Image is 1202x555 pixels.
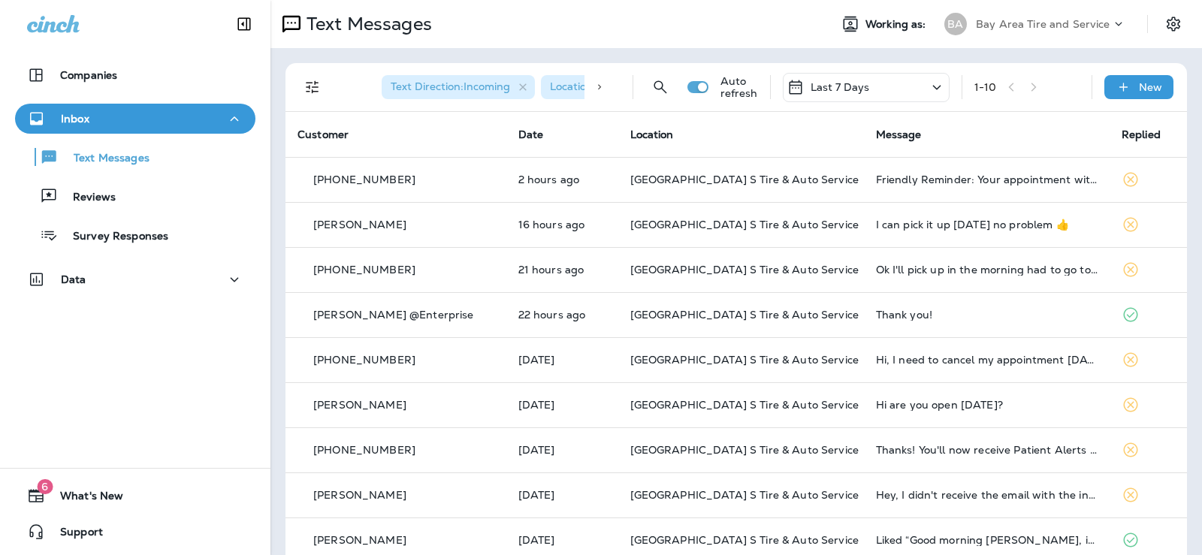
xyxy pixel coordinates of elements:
div: Thanks! You'll now receive Patient Alerts from Privia Health. Msg&data rates may apply. Txt HELP ... [876,444,1098,456]
button: Reviews [15,180,255,212]
button: Settings [1160,11,1187,38]
button: Text Messages [15,141,255,173]
span: Date [518,128,544,141]
p: Sep 5, 2025 09:49 AM [518,444,606,456]
p: Reviews [58,191,116,205]
span: [GEOGRAPHIC_DATA] S Tire & Auto Service [630,218,859,231]
p: [PERSON_NAME] [313,399,406,411]
button: Inbox [15,104,255,134]
p: [PERSON_NAME] @Enterprise [313,309,474,321]
div: Text Direction:Incoming [382,75,535,99]
p: [PERSON_NAME] [313,219,406,231]
p: Data [61,273,86,285]
p: Sep 3, 2025 08:07 AM [518,534,606,546]
span: Replied [1122,128,1161,141]
div: Hi, I need to cancel my appointment today at 8am for the RAV4 under Mirna Rivas. Sorry for late n... [876,354,1098,366]
p: Text Messages [300,13,432,35]
p: Sep 8, 2025 01:03 PM [518,264,606,276]
p: Sep 3, 2025 11:12 AM [518,489,606,501]
span: Support [45,526,103,544]
span: [GEOGRAPHIC_DATA] S Tire & Auto Service [630,398,859,412]
div: Hi are you open today? [876,399,1098,411]
button: Companies [15,60,255,90]
p: New [1139,81,1162,93]
span: Location : [GEOGRAPHIC_DATA] S Tire & Auto Service [550,80,820,93]
span: [GEOGRAPHIC_DATA] S Tire & Auto Service [630,263,859,276]
span: Working as: [865,18,929,31]
span: 6 [37,479,53,494]
div: Location:[GEOGRAPHIC_DATA] S Tire & Auto Service [541,75,811,99]
p: [PHONE_NUMBER] [313,173,415,186]
span: [GEOGRAPHIC_DATA] S Tire & Auto Service [630,533,859,547]
p: [PHONE_NUMBER] [313,264,415,276]
p: Auto refresh [720,75,758,99]
p: Sep 8, 2025 07:42 AM [518,354,606,366]
button: Search Messages [645,72,675,102]
span: [GEOGRAPHIC_DATA] S Tire & Auto Service [630,173,859,186]
span: Text Direction : Incoming [391,80,510,93]
p: [PHONE_NUMBER] [313,444,415,456]
p: Inbox [61,113,89,125]
button: Filters [297,72,328,102]
p: Sep 8, 2025 06:01 PM [518,219,606,231]
p: Text Messages [59,152,149,166]
div: BA [944,13,967,35]
div: I can pick it up tomorrow no problem 👍 [876,219,1098,231]
button: Data [15,264,255,294]
span: [GEOGRAPHIC_DATA] S Tire & Auto Service [630,488,859,502]
button: 6What's New [15,481,255,511]
span: [GEOGRAPHIC_DATA] S Tire & Auto Service [630,443,859,457]
div: 1 - 10 [974,81,997,93]
button: Collapse Sidebar [223,9,265,39]
span: Customer [297,128,349,141]
div: Liked “Good morning Jennifer, it's Rick at Bay Area Tire. Just confirming your appointment today ... [876,534,1098,546]
p: Sep 9, 2025 07:31 AM [518,173,606,186]
span: [GEOGRAPHIC_DATA] S Tire & Auto Service [630,308,859,321]
div: Friendly Reminder: Your appointment with Bay Area Tire & Service - Gaithersburg is booked for Sep... [876,173,1098,186]
p: Survey Responses [58,230,168,244]
div: Thank you! [876,309,1098,321]
span: [GEOGRAPHIC_DATA] S Tire & Auto Service [630,353,859,366]
p: Sep 8, 2025 11:31 AM [518,309,606,321]
button: Survey Responses [15,219,255,251]
span: What's New [45,490,123,508]
div: Ok I'll pick up in the morning had to go to a job site [876,264,1098,276]
p: [PERSON_NAME] [313,489,406,501]
span: Message [876,128,922,141]
p: Companies [60,69,117,81]
span: Location [630,128,674,141]
div: Hey, I didn't receive the email with the information [876,489,1098,501]
p: Bay Area Tire and Service [976,18,1110,30]
p: [PERSON_NAME] [313,534,406,546]
p: Last 7 Days [811,81,870,93]
p: [PHONE_NUMBER] [313,354,415,366]
p: Sep 7, 2025 01:22 PM [518,399,606,411]
button: Support [15,517,255,547]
